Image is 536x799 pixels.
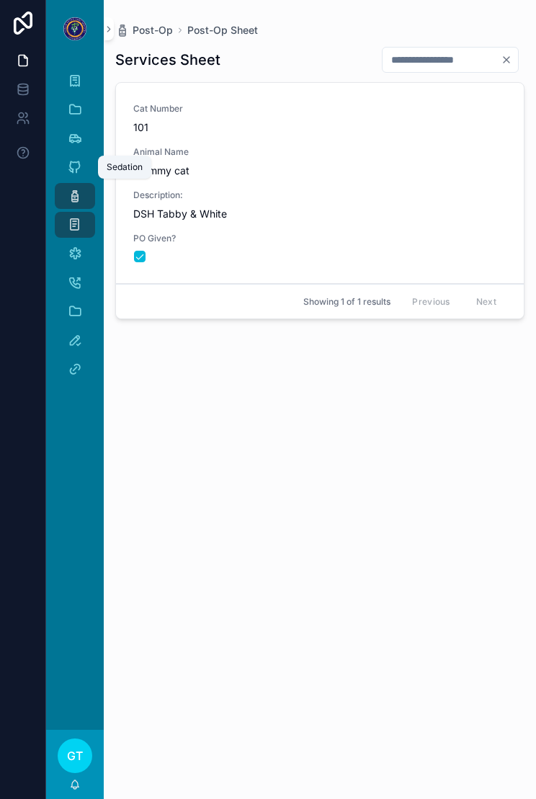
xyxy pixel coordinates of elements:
[133,146,506,158] span: Animal Name
[133,120,506,135] span: 101
[501,54,518,66] button: Clear
[67,747,83,764] span: GT
[133,164,506,178] span: Mommy cat
[133,23,173,37] span: Post-Op
[115,23,173,37] a: Post-Op
[187,23,258,37] a: Post-Op Sheet
[303,296,390,308] span: Showing 1 of 1 results
[115,50,220,70] h1: Services Sheet
[46,58,104,401] div: scrollable content
[133,189,506,201] span: Description:
[133,233,506,244] span: PO Given?
[63,17,86,40] img: App logo
[107,161,143,173] div: Sedation
[133,103,506,115] span: Cat Number
[116,83,524,284] a: Cat Number101Animal NameMommy catDescription:DSH Tabby & WhitePO Given?
[133,207,506,221] span: DSH Tabby & White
